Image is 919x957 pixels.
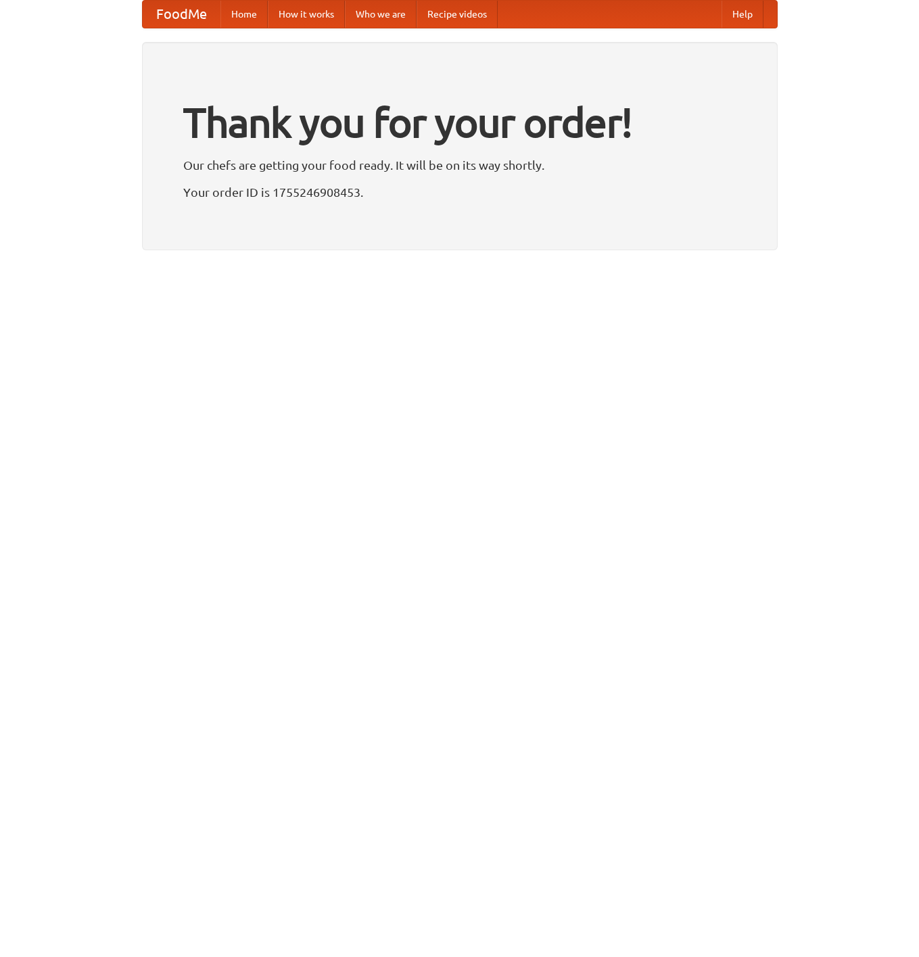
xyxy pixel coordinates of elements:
p: Our chefs are getting your food ready. It will be on its way shortly. [183,155,736,175]
p: Your order ID is 1755246908453. [183,182,736,202]
a: Help [722,1,763,28]
a: Home [220,1,268,28]
a: How it works [268,1,345,28]
a: Who we are [345,1,417,28]
h1: Thank you for your order! [183,90,736,155]
a: FoodMe [143,1,220,28]
a: Recipe videos [417,1,498,28]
